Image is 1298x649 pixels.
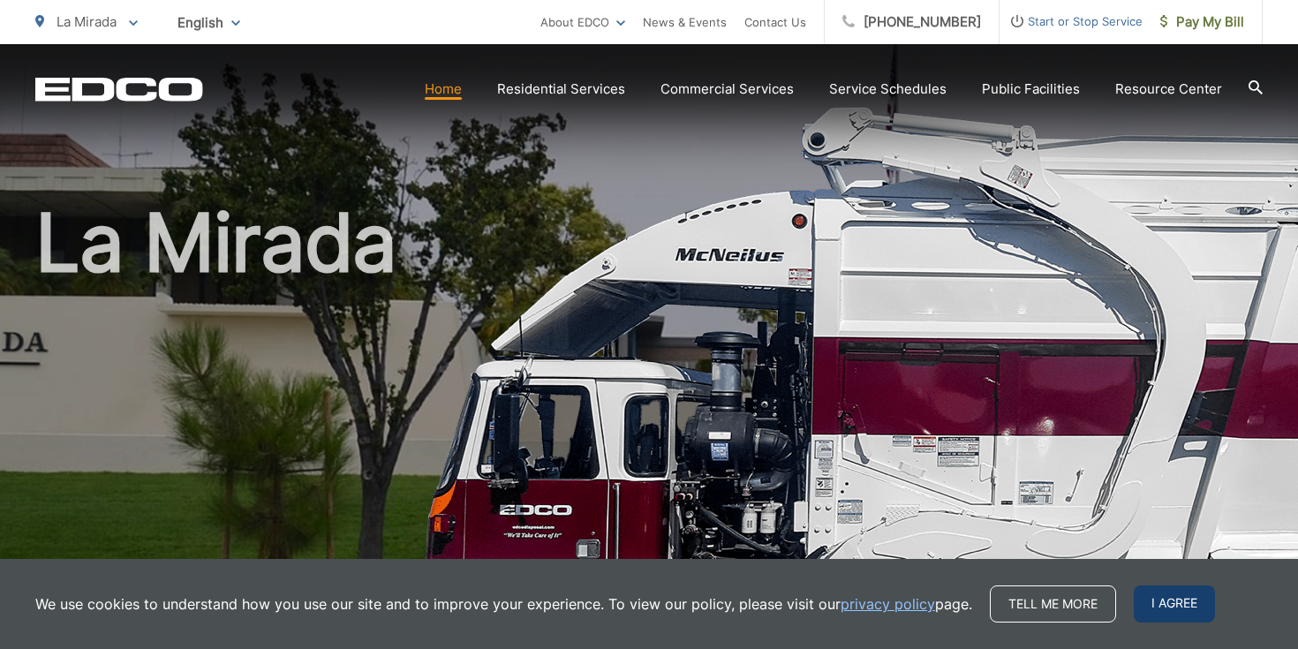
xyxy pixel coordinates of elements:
[982,79,1080,100] a: Public Facilities
[660,79,794,100] a: Commercial Services
[841,593,935,615] a: privacy policy
[57,13,117,30] span: La Mirada
[35,77,203,102] a: EDCD logo. Return to the homepage.
[1134,585,1215,623] span: I agree
[164,7,253,38] span: English
[990,585,1116,623] a: Tell me more
[1115,79,1222,100] a: Resource Center
[35,593,972,615] p: We use cookies to understand how you use our site and to improve your experience. To view our pol...
[1160,11,1244,33] span: Pay My Bill
[744,11,806,33] a: Contact Us
[829,79,947,100] a: Service Schedules
[540,11,625,33] a: About EDCO
[643,11,727,33] a: News & Events
[425,79,462,100] a: Home
[497,79,625,100] a: Residential Services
